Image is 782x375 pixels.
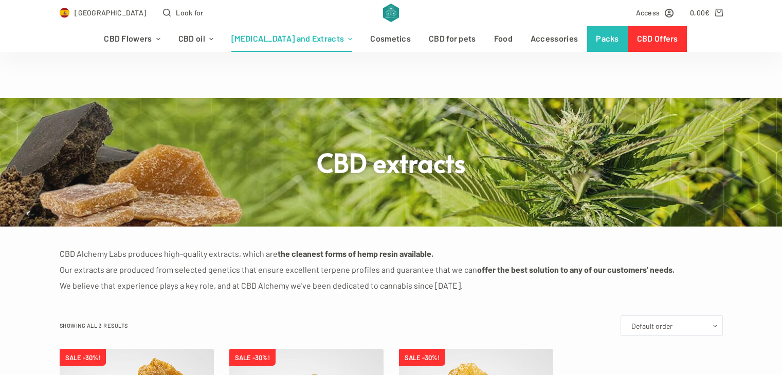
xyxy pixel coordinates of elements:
font: Accessories [531,33,578,43]
nav: Header menu [95,26,687,52]
font: CBD Flowers [104,33,152,43]
font: Food [494,33,513,43]
font: CBD Offers [637,33,678,43]
font: CBD oil [178,33,205,43]
font: [GEOGRAPHIC_DATA] [75,8,147,17]
font: offer the best solution to any of our customers' needs. [477,265,675,274]
font: SALE -30%! [405,353,440,362]
font: Packs [596,33,619,43]
a: Select Country [60,7,147,18]
a: Access [636,7,674,18]
font: CBD Alchemy Labs produces high-quality extracts, which are [60,249,278,258]
font: SALE -30%! [235,353,270,362]
font: the cleanest forms of hemp resin available. [278,249,433,258]
font: Access [636,8,660,17]
font: We believe that experience plays a key role, and at CBD Alchemy we've been dedicated to cannabis ... [60,280,463,290]
select: Store order [621,315,723,336]
button: Open search form [163,7,203,18]
font: SALE -30%! [65,353,100,362]
font: Cosmetics [370,33,411,43]
img: ES Flag [60,8,70,18]
a: Shopping cart [690,7,722,18]
font: CBD extracts [317,144,466,180]
font: [MEDICAL_DATA] and Extracts [231,33,344,43]
font: CBD for pets [429,33,476,43]
span: € [705,8,710,17]
font: Our extracts are produced from selected genetics that ensure excellent terpene profiles and guara... [60,265,477,274]
font: Showing all 3 results [60,322,129,329]
font: Look for [176,8,203,17]
img: CBD Alchemy [383,4,399,22]
bdi: 0,00 [690,8,710,17]
h1: CBD extracts [198,145,584,179]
